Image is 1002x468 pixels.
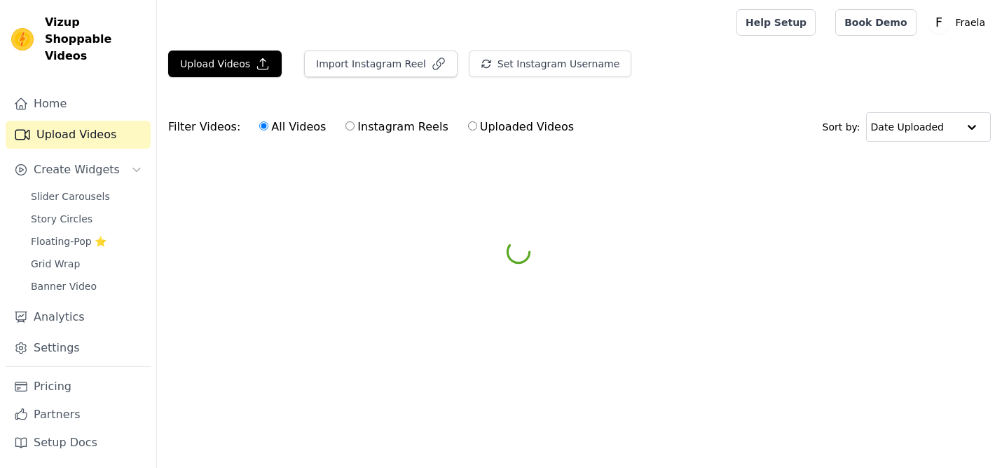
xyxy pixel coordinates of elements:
[22,232,151,251] a: Floating-Pop ⭐
[11,28,34,51] img: Vizup
[31,279,97,293] span: Banner Video
[6,156,151,184] button: Create Widgets
[304,51,458,77] button: Import Instagram Reel
[259,121,268,131] input: All Videos
[168,51,282,77] button: Upload Videos
[928,10,991,35] button: F Fraela
[6,90,151,118] a: Home
[345,118,448,136] label: Instagram Reels
[6,334,151,362] a: Settings
[823,112,991,142] div: Sort by:
[6,303,151,331] a: Analytics
[22,254,151,274] a: Grid Wrap
[6,401,151,429] a: Partners
[467,118,575,136] label: Uploaded Videos
[835,9,916,36] a: Book Demo
[22,209,151,229] a: Story Circles
[6,429,151,457] a: Setup Docs
[6,121,151,149] a: Upload Videos
[345,121,355,131] input: Instagram Reels
[935,15,942,29] text: F
[6,373,151,401] a: Pricing
[31,189,110,203] span: Slider Carousels
[22,187,151,206] a: Slider Carousels
[45,14,145,65] span: Vizup Shoppable Videos
[22,276,151,296] a: Banner Video
[31,234,107,248] span: Floating-Pop ⭐
[469,51,631,77] button: Set Instagram Username
[34,161,120,178] span: Create Widgets
[31,212,92,226] span: Story Circles
[736,9,816,36] a: Help Setup
[31,257,80,271] span: Grid Wrap
[468,121,477,131] input: Uploaded Videos
[950,10,991,35] p: Fraela
[259,118,327,136] label: All Videos
[168,111,582,143] div: Filter Videos:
